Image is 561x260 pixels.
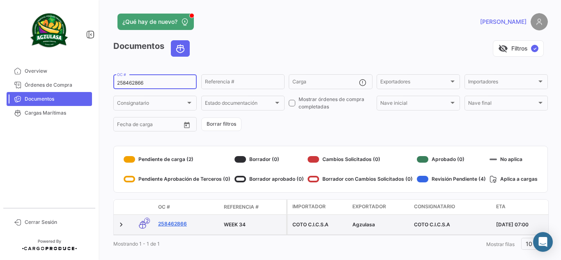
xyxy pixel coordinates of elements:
[352,221,407,228] div: Agzulasa
[117,101,186,107] span: Consignatario
[138,123,168,129] input: Hasta
[308,153,413,166] div: Cambios Solicitados (0)
[308,173,413,186] div: Borrador con Cambios Solicitados (0)
[117,123,132,129] input: Desde
[7,92,92,106] a: Documentos
[158,203,170,211] span: OC #
[468,101,537,107] span: Nave final
[411,200,493,214] datatable-header-cell: Consignatario
[493,200,554,214] datatable-header-cell: ETA
[130,204,155,210] datatable-header-cell: Modo de Transporte
[414,203,455,210] span: Consignatario
[117,221,125,229] a: Expand/Collapse Row
[124,173,230,186] div: Pendiente Aprobación de Terceros (0)
[7,106,92,120] a: Cargas Marítimas
[531,45,538,52] span: ✓
[25,219,89,226] span: Cerrar Sesión
[25,67,89,75] span: Overview
[490,153,538,166] div: No aplica
[493,40,544,57] button: visibility_offFiltros✓
[117,14,194,30] button: ¿Qué hay de nuevo?
[496,203,506,210] span: ETA
[113,40,192,57] h3: Documentos
[299,96,372,110] span: Mostrar órdenes de compra completadas
[496,221,551,228] div: [DATE] 07:00
[292,203,326,210] span: Importador
[25,95,89,103] span: Documentos
[158,220,217,228] a: 258462866
[468,80,537,86] span: Importadores
[144,218,150,224] span: 2
[224,203,259,211] span: Referencia #
[531,13,548,30] img: placeholder-user.png
[235,153,304,166] div: Borrador (0)
[380,101,449,107] span: Nave inicial
[417,153,486,166] div: Aprobado (0)
[414,221,450,228] span: COTO C.I.C.S.A
[235,173,304,186] div: Borrador aprobado (0)
[533,232,553,252] div: Abrir Intercom Messenger
[25,81,89,89] span: Órdenes de Compra
[25,109,89,117] span: Cargas Marítimas
[486,241,515,247] span: Mostrar filas
[417,173,486,186] div: Revisión Pendiente (4)
[224,221,283,228] div: WEEK 34
[349,200,411,214] datatable-header-cell: Exportador
[171,41,189,56] button: Ocean
[124,153,230,166] div: Pendiente de carga (2)
[29,10,70,51] img: agzulasa-logo.png
[480,18,527,26] span: [PERSON_NAME]
[7,64,92,78] a: Overview
[7,78,92,92] a: Órdenes de Compra
[201,117,241,131] button: Borrar filtros
[287,200,349,214] datatable-header-cell: Importador
[380,80,449,86] span: Exportadores
[113,241,160,247] span: Mostrando 1 - 1 de 1
[490,173,538,186] div: Aplica a cargas
[498,44,508,53] span: visibility_off
[122,18,177,26] span: ¿Qué hay de nuevo?
[221,200,286,214] datatable-header-cell: Referencia #
[526,240,532,247] span: 10
[205,101,274,107] span: Estado documentación
[181,119,193,131] button: Open calendar
[292,221,346,228] div: COTO C.I.C.S.A
[155,200,221,214] datatable-header-cell: OC #
[352,203,386,210] span: Exportador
